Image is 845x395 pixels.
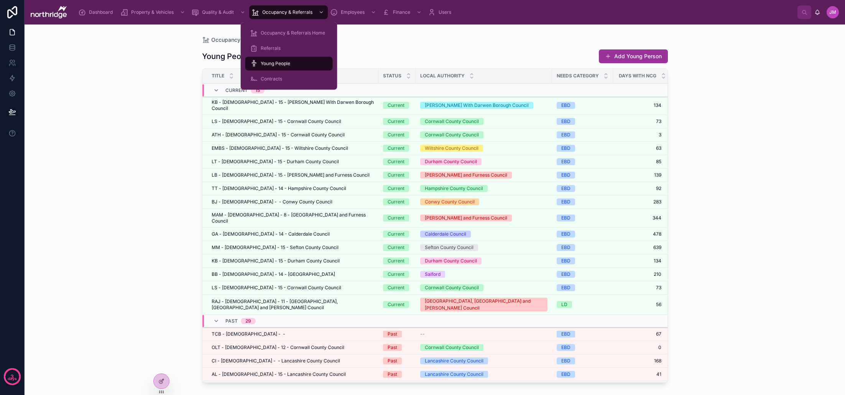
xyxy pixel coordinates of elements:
a: EBD [557,257,608,264]
span: AL - [DEMOGRAPHIC_DATA] - 15 - Lancashire County Council [212,371,346,377]
span: Local Authority [420,73,465,79]
div: Cornwall County Council [425,118,479,125]
a: Current [383,185,411,192]
div: EBD [561,231,570,238]
div: scrollable content [73,4,797,21]
a: Current [383,257,411,264]
a: Current [383,231,411,238]
a: ATH - [DEMOGRAPHIC_DATA] - 15 - Cornwall County Council [212,132,374,138]
a: Current [383,301,411,308]
a: Durham County Council [420,257,547,264]
div: Current [388,102,404,109]
a: 344 [613,215,661,221]
a: 73 [613,118,661,125]
span: Employees [341,9,365,15]
div: EBD [561,257,570,264]
div: EBD [561,371,570,378]
a: Users [426,5,457,19]
span: LS - [DEMOGRAPHIC_DATA] - 15 - Cornwall County Council [212,285,341,291]
a: EBD [557,102,608,109]
span: Property & Vehicles [131,9,174,15]
a: Current [383,271,411,278]
a: [PERSON_NAME] and Furness Council [420,215,547,221]
span: LT - [DEMOGRAPHIC_DATA] - 15 - Durham County Council [212,159,339,165]
span: Young People [261,61,290,67]
a: Current [383,145,411,152]
span: Past [225,318,238,324]
a: KB - [DEMOGRAPHIC_DATA] - 15 - Durham County Council [212,258,374,264]
a: EBD [557,172,608,179]
div: Hampshire County Council [425,185,483,192]
span: Referrals [261,45,281,51]
a: 67 [613,331,661,337]
a: Past [383,371,411,378]
a: MAM - [DEMOGRAPHIC_DATA] - 8 - [GEOGRAPHIC_DATA] and Furness Council [212,212,374,224]
div: Lancashire County Council [425,371,483,378]
div: Durham County Council [425,158,477,165]
a: 63 [613,145,661,151]
span: EMBS - [DEMOGRAPHIC_DATA] - 15 - Wiltshire County Council [212,145,348,151]
a: 85 [613,159,661,165]
a: Young People [245,57,333,70]
a: Wiltshire County Council [420,145,547,152]
div: Current [388,158,404,165]
div: Sefton County Council [425,244,473,251]
a: Current [383,172,411,179]
a: EBD [557,185,608,192]
a: EBD [557,371,608,378]
span: BB - [DEMOGRAPHIC_DATA] - 14 - [GEOGRAPHIC_DATA] [212,271,335,277]
a: Past [383,344,411,351]
a: OLT - [DEMOGRAPHIC_DATA] - 12 - Cornwall County Council [212,344,374,351]
span: Needs Category [557,73,599,79]
a: LS - [DEMOGRAPHIC_DATA] - 15 - Cornwall County Council [212,285,374,291]
div: EBD [561,172,570,179]
a: 283 [613,199,661,205]
a: 478 [613,231,661,237]
a: BB - [DEMOGRAPHIC_DATA] - 14 - [GEOGRAPHIC_DATA] [212,271,374,277]
div: Durham County Council [425,257,477,264]
h1: Young People [202,51,252,62]
div: EBD [561,185,570,192]
div: Past [388,331,397,338]
span: 134 [613,258,661,264]
p: 3 [10,373,14,380]
a: GA - [DEMOGRAPHIC_DATA] - 14 - Calderdale Council [212,231,374,237]
a: Occupancy & Referrals [249,5,328,19]
span: LS - [DEMOGRAPHIC_DATA] - 15 - Cornwall County Council [212,118,341,125]
a: Salford [420,271,547,278]
a: Cornwall County Council [420,131,547,138]
a: EBD [557,118,608,125]
a: EBD [557,357,608,364]
a: [GEOGRAPHIC_DATA], [GEOGRAPHIC_DATA] and [PERSON_NAME] Council [420,298,547,311]
a: Current [383,102,411,109]
a: TT - [DEMOGRAPHIC_DATA] - 14 - Hampshire County Council [212,185,374,192]
div: EBD [561,198,570,205]
a: Dashboard [76,5,118,19]
div: Current [388,198,404,205]
a: Property & Vehicles [118,5,189,19]
div: Current [388,284,404,291]
span: MM - [DEMOGRAPHIC_DATA] - 15 - Sefton County Council [212,244,339,251]
div: Current [388,145,404,152]
div: 15 [255,87,260,93]
a: EBD [557,271,608,278]
span: ATH - [DEMOGRAPHIC_DATA] - 15 - Cornwall County Council [212,132,345,138]
a: Current [383,198,411,205]
a: Cornwall County Council [420,284,547,291]
a: 3 [613,132,661,138]
span: 92 [613,185,661,192]
a: 73 [613,285,661,291]
a: 168 [613,358,661,364]
div: Current [388,231,404,238]
a: Calderdale Council [420,231,547,238]
span: 639 [613,244,661,251]
div: Current [388,215,404,221]
a: EMBS - [DEMOGRAPHIC_DATA] - 15 - Wiltshire County Council [212,145,374,151]
span: 210 [613,271,661,277]
a: [PERSON_NAME] and Furness Council [420,172,547,179]
div: EBD [561,357,570,364]
a: BJ - [DEMOGRAPHIC_DATA] - - Conwy County Council [212,199,374,205]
